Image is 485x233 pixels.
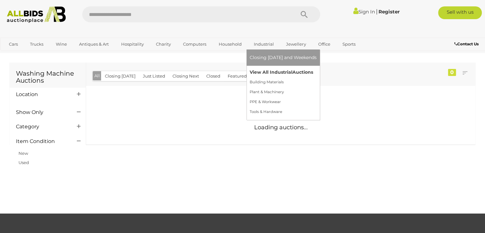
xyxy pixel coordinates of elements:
button: Closed [202,71,224,81]
a: New [18,151,28,156]
a: Wine [52,39,71,49]
a: Trucks [26,39,48,49]
a: Register [378,9,399,15]
b: Contact Us [454,41,479,46]
a: Antiques & Art [75,39,113,49]
a: Sports [338,39,360,49]
h4: Category [16,124,67,130]
span: Loading auctions... [254,124,308,131]
h4: Show Only [16,109,67,115]
a: Jewellery [282,39,310,49]
a: Used [18,160,29,165]
a: [GEOGRAPHIC_DATA] [5,49,58,60]
a: Charity [152,39,175,49]
div: 0 [448,69,456,76]
h1: Washing Machine Auctions [16,70,79,84]
a: Contact Us [454,41,480,48]
a: Cars [5,39,22,49]
a: Office [314,39,334,49]
img: Allbids.com.au [4,6,69,23]
a: Computers [179,39,210,49]
h4: Location [16,92,67,97]
h4: Item Condition [16,139,67,144]
a: Household [215,39,246,49]
a: Sign In [353,9,375,15]
button: All [93,71,101,80]
button: Just Listed [139,71,169,81]
a: Sell with us [438,6,482,19]
a: Hospitality [117,39,148,49]
a: Industrial [250,39,278,49]
span: | [376,8,377,15]
button: Featured [224,71,251,81]
button: Search [288,6,320,22]
button: Closing [DATE] [101,71,139,81]
button: Closing Next [169,71,203,81]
